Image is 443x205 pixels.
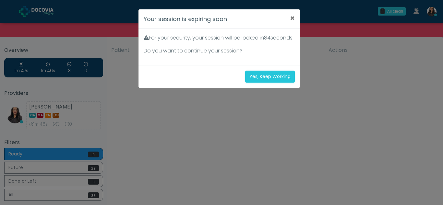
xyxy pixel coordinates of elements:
[264,34,270,41] span: 84
[144,34,295,42] p: For your security, your session will be locked in seconds.
[5,3,25,22] button: Open LiveChat chat widget
[285,9,300,28] button: ×
[144,47,295,55] p: Do you want to continue your session?
[144,15,227,23] h4: Your session is expiring soon
[245,71,295,83] button: Yes, Keep Working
